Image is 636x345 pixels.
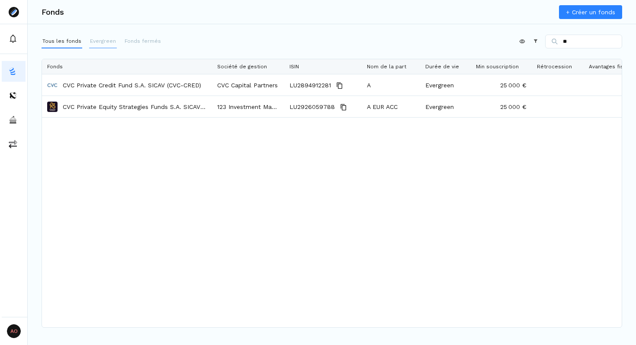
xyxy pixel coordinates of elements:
[124,35,162,48] button: Fonds fermés
[420,96,471,117] div: Evergreen
[362,96,420,117] div: A EUR ACC
[559,5,622,19] a: + Créer un fonds
[338,102,349,112] button: Copy
[2,134,26,154] button: commissions
[9,115,17,124] img: asset-managers
[289,75,331,96] span: LU2894912281
[2,85,26,106] button: distributors
[362,74,420,96] div: A
[212,74,284,96] div: CVC Capital Partners
[125,37,161,45] p: Fonds fermés
[9,91,17,100] img: distributors
[63,81,201,89] a: CVC Private Credit Fund S.A. SICAV (CVC-CRED)
[7,324,21,338] span: AO
[471,74,532,96] div: 25 000 €
[334,80,345,91] button: Copy
[90,37,116,45] p: Evergreen
[367,64,406,70] span: Nom de la part
[217,64,267,70] span: Société de gestion
[89,35,117,48] button: Evergreen
[47,64,63,70] span: Fonds
[42,37,81,45] p: Tous les fonds
[289,64,299,70] span: ISIN
[420,74,471,96] div: Evergreen
[42,35,82,48] button: Tous les fonds
[425,64,459,70] span: Durée de vie
[47,80,58,90] img: CVC Private Credit Fund S.A. SICAV (CVC-CRED)
[537,64,572,70] span: Rétrocession
[9,140,17,148] img: commissions
[476,64,519,70] span: Min souscription
[47,102,58,112] img: CVC Private Equity Strategies Funds S.A. SICAV (CVC-PE)
[63,102,207,111] a: CVC Private Equity Strategies Funds S.A. SICAV (CVC-PE)
[471,96,532,117] div: 25 000 €
[289,96,335,118] span: LU2926059788
[2,109,26,130] button: asset-managers
[589,64,635,70] span: Avantages fiscaux
[212,96,284,117] div: 123 Investment Managers
[2,61,26,82] button: funds
[42,8,64,16] h3: Fonds
[9,67,17,76] img: funds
